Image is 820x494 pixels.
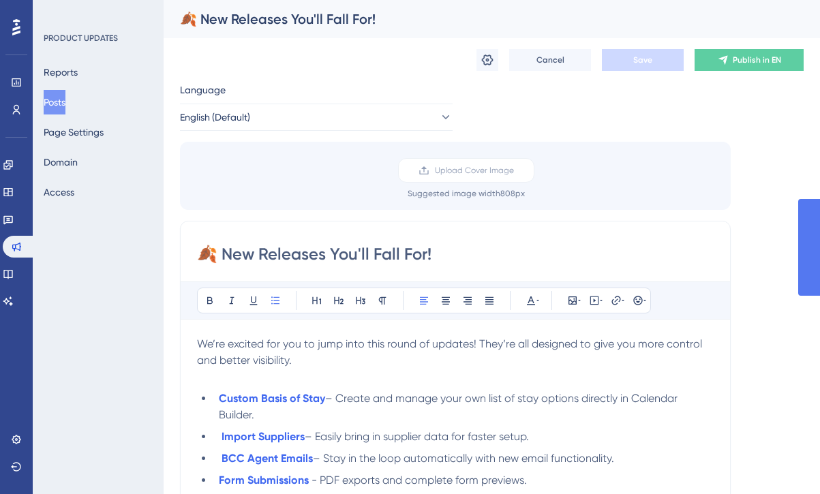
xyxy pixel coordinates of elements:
[763,440,804,481] iframe: UserGuiding AI Assistant Launcher
[222,430,305,443] a: Import Suppliers
[695,49,804,71] button: Publish in EN
[180,109,250,125] span: English (Default)
[602,49,684,71] button: Save
[633,55,652,65] span: Save
[180,10,770,29] div: 🍂 New Releases You'll Fall For!
[219,392,680,421] span: – Create and manage your own list of stay options directly in Calendar Builder.
[197,337,705,367] span: We’re excited for you to jump into this round of updates! They’re all designed to give you more c...
[44,33,118,44] div: PRODUCT UPDATES
[219,474,309,487] a: Form Submissions
[733,55,781,65] span: Publish in EN
[180,104,453,131] button: English (Default)
[44,60,78,84] button: Reports
[222,452,313,465] a: BCC Agent Emails
[312,474,527,487] span: - PDF exports and complete form previews.
[180,82,226,98] span: Language
[219,392,325,405] a: Custom Basis of Stay
[305,430,529,443] span: – Easily bring in supplier data for faster setup.
[408,188,525,199] div: Suggested image width 808 px
[44,90,65,114] button: Posts
[44,120,104,144] button: Page Settings
[313,452,614,465] span: – Stay in the loop automatically with new email functionality.
[197,243,714,265] input: Post Title
[536,55,564,65] span: Cancel
[435,165,514,176] span: Upload Cover Image
[44,150,78,174] button: Domain
[44,180,74,204] button: Access
[509,49,591,71] button: Cancel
